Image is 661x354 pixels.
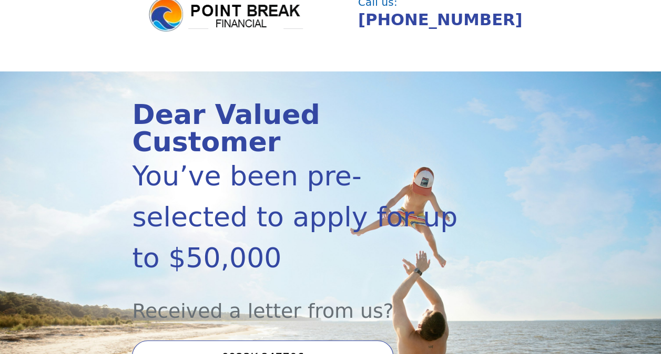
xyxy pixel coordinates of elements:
[132,278,469,326] div: Received a letter from us?
[358,11,522,29] a: [PHONE_NUMBER]
[132,101,469,155] div: Dear Valued Customer
[132,155,469,278] div: You’ve been pre-selected to apply for up to $50,000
